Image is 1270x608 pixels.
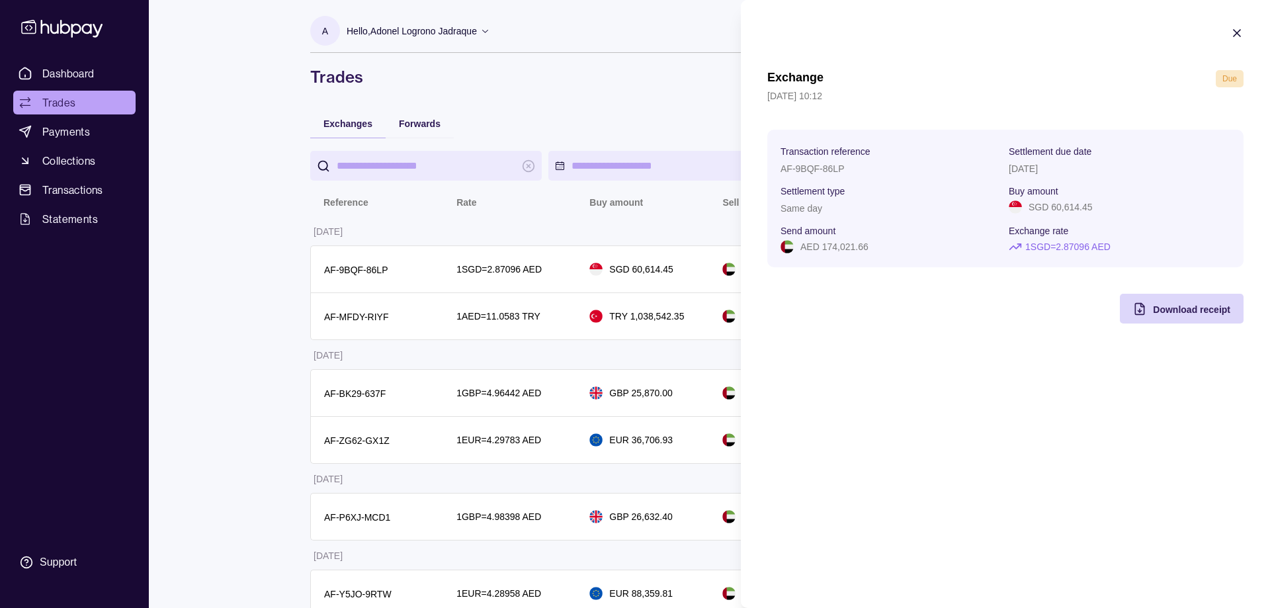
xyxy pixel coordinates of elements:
[781,226,835,236] p: Send amount
[1025,239,1111,254] p: 1 SGD = 2.87096 AED
[1009,226,1068,236] p: Exchange rate
[800,239,868,254] p: AED 174,021.66
[1009,200,1022,214] img: sg
[1120,294,1244,324] button: Download receipt
[1009,146,1091,157] p: Settlement due date
[781,186,845,196] p: Settlement type
[1029,200,1093,214] p: SGD 60,614.45
[767,89,1244,103] p: [DATE] 10:12
[781,203,822,214] p: Same day
[1009,186,1058,196] p: Buy amount
[767,70,824,87] h1: Exchange
[781,146,870,157] p: Transaction reference
[1153,304,1230,315] span: Download receipt
[1222,74,1237,83] span: Due
[1009,163,1038,174] p: [DATE]
[781,163,844,174] p: AF-9BQF-86LP
[781,240,794,253] img: ae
